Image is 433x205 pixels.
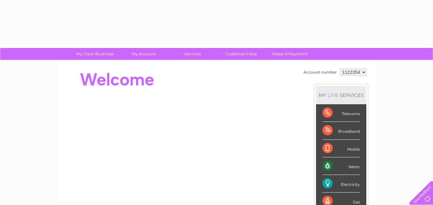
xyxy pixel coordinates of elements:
a: My Clear Business [69,48,121,60]
td: Account number [302,67,338,78]
div: Telecoms [322,104,360,122]
div: Broadband [322,122,360,139]
a: Customer Help [215,48,268,60]
div: Water [322,157,360,175]
div: MY SERVICES [316,86,366,104]
a: Make A Payment [263,48,316,60]
div: Mobile [322,140,360,157]
a: Services [166,48,219,60]
div: LIVE [326,92,340,98]
a: My Account [117,48,170,60]
div: Electricity [322,175,360,193]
